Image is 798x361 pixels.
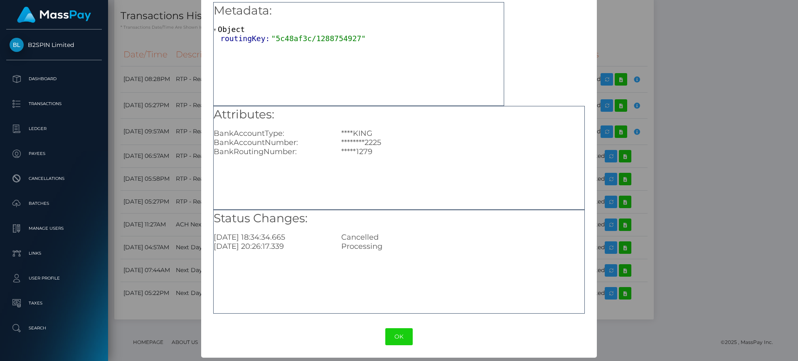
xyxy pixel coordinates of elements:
[207,129,335,138] div: BankAccountType:
[10,197,99,210] p: Batches
[207,147,335,156] div: BankRoutingNumber:
[214,106,584,123] h5: Attributes:
[17,7,91,23] img: MassPay Logo
[214,2,504,19] h5: Metadata:
[207,242,335,251] div: [DATE] 20:26:17.339
[10,98,99,110] p: Transactions
[10,247,99,260] p: Links
[10,172,99,185] p: Cancellations
[385,328,413,345] button: OK
[10,38,24,52] img: B2SPIN Limited
[271,34,366,43] span: "5c48af3c/1288754927"
[10,147,99,160] p: Payees
[10,322,99,334] p: Search
[335,242,590,251] div: Processing
[6,41,102,49] span: B2SPIN Limited
[10,297,99,309] p: Taxes
[207,138,335,147] div: BankAccountNumber:
[218,25,245,34] span: Object
[207,233,335,242] div: [DATE] 18:34:34.665
[335,233,590,242] div: Cancelled
[220,34,271,43] span: routingKey:
[10,123,99,135] p: Ledger
[10,222,99,235] p: Manage Users
[10,272,99,285] p: User Profile
[10,73,99,85] p: Dashboard
[214,210,584,227] h5: Status Changes:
